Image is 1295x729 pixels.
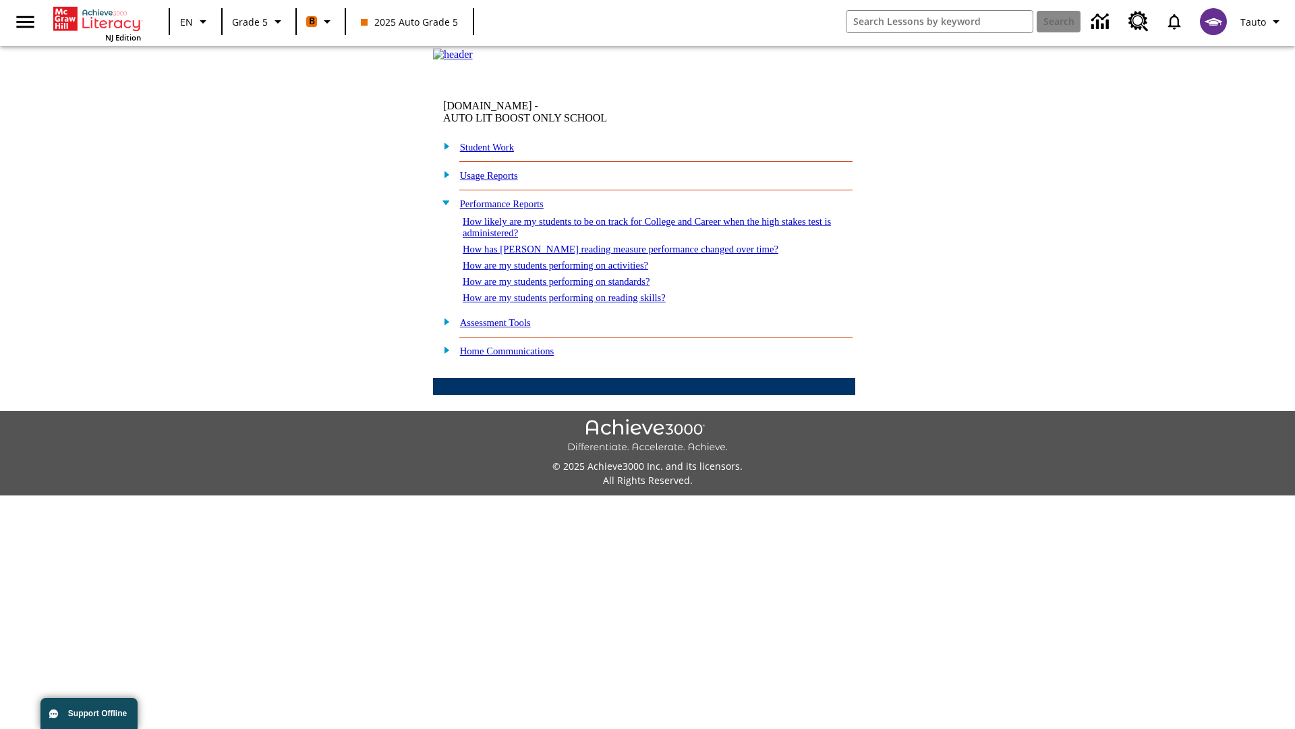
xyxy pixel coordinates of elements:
img: plus.gif [436,140,451,152]
button: Support Offline [40,698,138,729]
button: Boost Class color is orange. Change class color [301,9,341,34]
span: Tauto [1240,15,1266,29]
button: Profile/Settings [1235,9,1290,34]
a: How are my students performing on reading skills? [463,292,666,303]
a: Home Communications [460,346,554,356]
img: avatar image [1200,8,1227,35]
a: Resource Center, Will open in new tab [1120,3,1157,40]
a: How has [PERSON_NAME] reading measure performance changed over time? [463,244,778,254]
span: NJ Edition [105,32,141,43]
a: How are my students performing on activities? [463,260,648,271]
div: Home [53,4,141,43]
img: header [433,49,473,61]
a: Usage Reports [460,170,518,181]
nobr: AUTO LIT BOOST ONLY SCHOOL [443,112,607,124]
span: 2025 Auto Grade 5 [361,15,458,29]
span: B [309,13,315,30]
img: plus.gif [436,344,451,356]
button: Language: EN, Select a language [174,9,217,34]
button: Open side menu [5,2,45,42]
a: Student Work [460,142,514,153]
a: How likely are my students to be on track for College and Career when the high stakes test is adm... [463,216,831,238]
a: How are my students performing on standards? [463,276,650,287]
img: plus.gif [436,168,451,180]
span: Support Offline [68,709,127,718]
a: Performance Reports [460,198,544,209]
td: [DOMAIN_NAME] - [443,100,691,124]
button: Grade: Grade 5, Select a grade [227,9,291,34]
span: EN [180,15,193,29]
img: Achieve3000 Differentiate Accelerate Achieve [567,419,728,454]
span: Grade 5 [232,15,268,29]
input: search field [846,11,1033,32]
a: Data Center [1083,3,1120,40]
img: plus.gif [436,315,451,327]
button: Select a new avatar [1192,4,1235,39]
a: Notifications [1157,4,1192,39]
img: minus.gif [436,196,451,209]
a: Assessment Tools [460,317,531,328]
